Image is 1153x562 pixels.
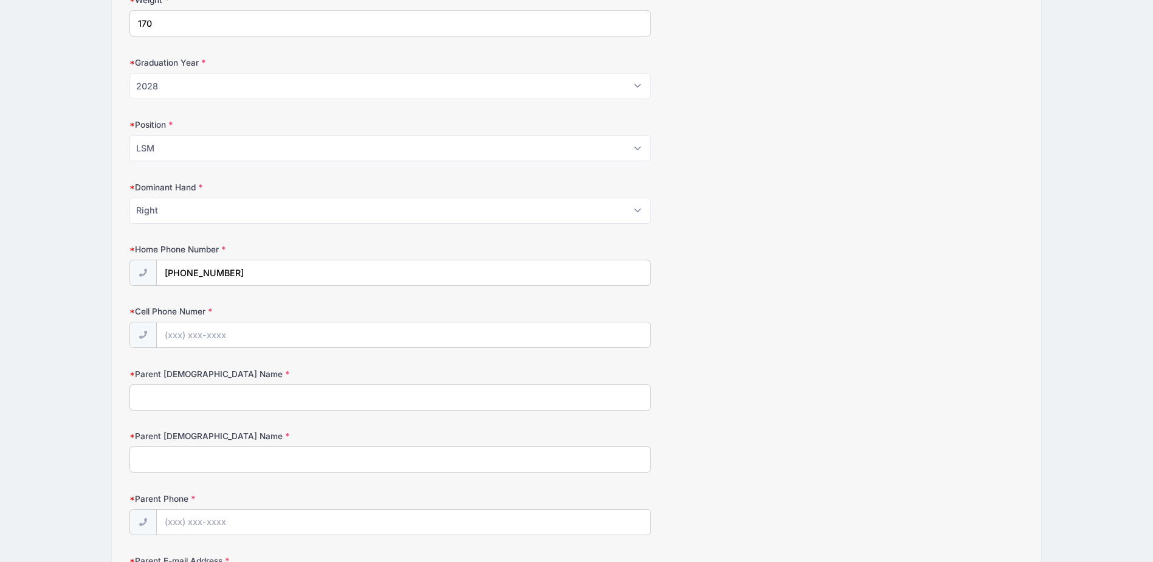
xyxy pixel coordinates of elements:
label: Dominant Hand [129,181,427,193]
label: Parent [DEMOGRAPHIC_DATA] Name [129,430,427,442]
label: Parent [DEMOGRAPHIC_DATA] Name [129,368,427,380]
label: Home Phone Number [129,243,427,255]
label: Graduation Year [129,57,427,69]
input: (xxx) xxx-xxxx [156,322,651,348]
label: Parent Phone [129,493,427,505]
input: (xxx) xxx-xxxx [156,260,651,286]
label: Position [129,119,427,131]
input: (xxx) xxx-xxxx [156,509,651,535]
label: Cell Phone Numer [129,305,427,317]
